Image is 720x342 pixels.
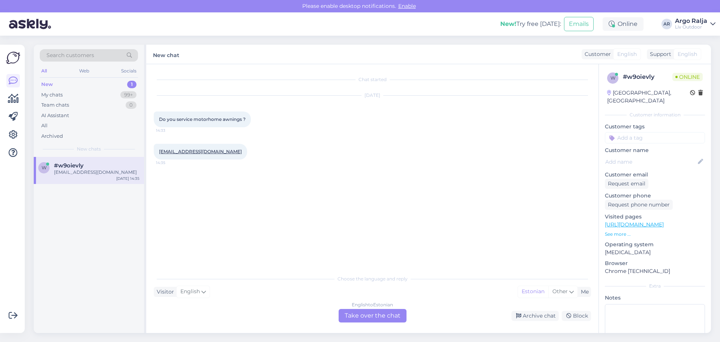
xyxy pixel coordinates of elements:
[675,24,707,30] div: Liv Outdoor
[552,288,568,295] span: Other
[605,192,705,200] p: Customer phone
[607,89,690,105] div: [GEOGRAPHIC_DATA], [GEOGRAPHIC_DATA]
[605,231,705,238] p: See more ...
[511,311,559,321] div: Archive chat
[623,72,672,81] div: # w9oievly
[352,301,393,308] div: English to Estonian
[41,112,69,119] div: AI Assistant
[605,283,705,289] div: Extra
[42,165,46,170] span: w
[603,17,643,31] div: Online
[159,149,242,154] a: [EMAIL_ADDRESS][DOMAIN_NAME]
[605,259,705,267] p: Browser
[153,49,179,59] label: New chat
[41,81,53,88] div: New
[154,92,591,99] div: [DATE]
[605,267,705,275] p: Chrome [TECHNICAL_ID]
[562,311,591,321] div: Block
[156,128,184,133] span: 14:33
[180,288,200,296] span: English
[582,50,611,58] div: Customer
[672,73,703,81] span: Online
[661,19,672,29] div: AR
[605,213,705,221] p: Visited pages
[605,132,705,143] input: Add a tag
[605,111,705,118] div: Customer information
[120,66,138,76] div: Socials
[154,276,591,282] div: Choose the language and reply
[156,160,184,166] span: 14:35
[77,146,101,152] span: New chats
[610,75,615,81] span: w
[675,18,707,24] div: Argo Ralja
[116,176,139,181] div: [DATE] 14:35
[127,81,136,88] div: 1
[41,122,48,130] div: All
[678,50,697,58] span: English
[159,116,246,122] span: Do you service motorhome awnings ?
[605,221,664,228] a: [URL][DOMAIN_NAME]
[605,179,648,189] div: Request email
[54,169,139,176] div: [EMAIL_ADDRESS][DOMAIN_NAME]
[46,51,94,59] span: Search customers
[339,309,406,322] div: Take over the chat
[605,146,705,154] p: Customer name
[154,76,591,83] div: Chat started
[126,101,136,109] div: 0
[578,288,589,296] div: Me
[605,158,696,166] input: Add name
[54,162,84,169] span: #w9oievly
[647,50,671,58] div: Support
[41,101,69,109] div: Team chats
[675,18,715,30] a: Argo RaljaLiv Outdoor
[605,294,705,302] p: Notes
[605,200,673,210] div: Request phone number
[605,123,705,131] p: Customer tags
[41,133,63,140] div: Archived
[518,286,548,297] div: Estonian
[500,20,516,27] b: New!
[500,20,561,29] div: Try free [DATE]:
[617,50,637,58] span: English
[6,51,20,65] img: Askly Logo
[40,66,48,76] div: All
[78,66,91,76] div: Web
[120,91,136,99] div: 99+
[154,288,174,296] div: Visitor
[605,249,705,256] p: [MEDICAL_DATA]
[396,3,418,9] span: Enable
[605,241,705,249] p: Operating system
[605,171,705,179] p: Customer email
[41,91,63,99] div: My chats
[564,17,594,31] button: Emails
